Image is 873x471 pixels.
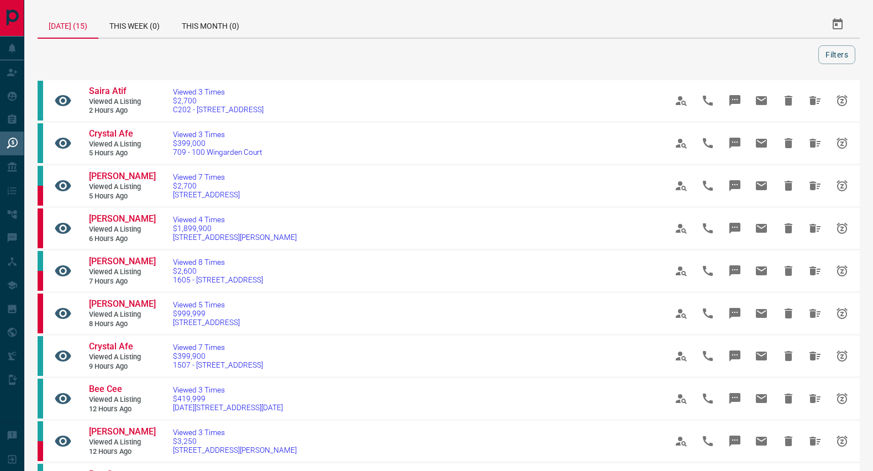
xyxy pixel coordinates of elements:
span: Viewed a Listing [89,310,155,320]
a: [PERSON_NAME] [89,213,155,225]
span: Viewed 3 Times [173,428,297,437]
span: 12 hours ago [89,405,155,414]
span: Email [748,385,775,412]
span: View Profile [668,385,695,412]
span: View Profile [668,343,695,369]
span: [STREET_ADDRESS][PERSON_NAME] [173,446,297,454]
span: $419,999 [173,394,283,403]
span: Viewed a Listing [89,182,155,192]
span: Call [695,87,721,114]
span: Hide [775,172,802,199]
span: 709 - 100 Wingarden Court [173,148,262,156]
span: Snooze [829,300,855,327]
span: Message [722,130,748,156]
span: Call [695,428,721,454]
button: Filters [818,45,855,64]
span: Hide All from Katy MacArthur [802,428,828,454]
span: Email [748,215,775,242]
div: This Month (0) [171,11,250,38]
span: $2,700 [173,181,240,190]
span: View Profile [668,87,695,114]
div: property.ca [38,271,43,291]
span: Hide [775,385,802,412]
span: Viewed a Listing [89,268,155,277]
span: View Profile [668,130,695,156]
span: Call [695,343,721,369]
span: Hide All from Saira Atif [802,87,828,114]
span: Viewed 5 Times [173,300,240,309]
span: Call [695,300,721,327]
a: Viewed 5 Times$999,999[STREET_ADDRESS] [173,300,240,327]
span: $999,999 [173,309,240,318]
span: Viewed a Listing [89,438,155,447]
span: [STREET_ADDRESS] [173,318,240,327]
span: Viewed a Listing [89,353,155,362]
span: Viewed 3 Times [173,87,264,96]
span: Email [748,172,775,199]
span: Saira Atif [89,86,127,96]
span: Hide All from Katy MacArthur [802,172,828,199]
span: Crystal Afe [89,341,133,352]
a: Viewed 3 Times$2,700C202 - [STREET_ADDRESS] [173,87,264,114]
span: [PERSON_NAME] [89,299,156,309]
a: Viewed 3 Times$399,000709 - 100 Wingarden Court [173,130,262,156]
span: Message [722,172,748,199]
span: Snooze [829,343,855,369]
span: Viewed 4 Times [173,215,297,224]
span: 6 hours ago [89,234,155,244]
div: property.ca [38,186,43,206]
span: [DATE][STREET_ADDRESS][DATE] [173,403,283,412]
span: 9 hours ago [89,362,155,371]
span: Call [695,215,721,242]
span: View Profile [668,300,695,327]
span: Email [748,130,775,156]
span: [PERSON_NAME] [89,171,156,181]
a: Viewed 3 Times$419,999[DATE][STREET_ADDRESS][DATE] [173,385,283,412]
span: Call [695,130,721,156]
span: Viewed a Listing [89,140,155,149]
div: property.ca [38,294,43,333]
span: Hide All from Crystal Afe [802,343,828,369]
span: [PERSON_NAME] [89,213,156,224]
span: View Profile [668,215,695,242]
a: [PERSON_NAME] [89,171,155,182]
span: Email [748,87,775,114]
span: [PERSON_NAME] [89,426,156,437]
div: property.ca [38,441,43,461]
span: Call [695,172,721,199]
span: Crystal Afe [89,128,133,139]
span: Viewed 7 Times [173,172,240,181]
span: Message [722,428,748,454]
span: $1,899,900 [173,224,297,233]
span: Viewed a Listing [89,395,155,405]
div: condos.ca [38,251,43,271]
span: Email [748,428,775,454]
span: Viewed 8 Times [173,258,263,266]
span: View Profile [668,172,695,199]
span: 5 hours ago [89,192,155,201]
span: Hide All from Nafia Nazrul [802,300,828,327]
span: [STREET_ADDRESS] [173,190,240,199]
span: Hide All from Nafia Nazrul [802,215,828,242]
span: Viewed 3 Times [173,385,283,394]
span: Email [748,343,775,369]
a: Viewed 8 Times$2,6001605 - [STREET_ADDRESS] [173,258,263,284]
span: Message [722,215,748,242]
span: View Profile [668,428,695,454]
a: Viewed 7 Times$399,9001507 - [STREET_ADDRESS] [173,343,263,369]
span: Snooze [829,215,855,242]
span: Snooze [829,130,855,156]
div: property.ca [38,208,43,248]
div: condos.ca [38,81,43,121]
div: condos.ca [38,123,43,163]
span: Message [722,300,748,327]
span: Snooze [829,172,855,199]
span: Hide [775,300,802,327]
button: Select Date Range [824,11,851,38]
a: [PERSON_NAME] [89,299,155,310]
a: Crystal Afe [89,128,155,140]
span: Message [722,87,748,114]
a: Bee Cee [89,384,155,395]
div: condos.ca [38,421,43,441]
div: condos.ca [38,166,43,186]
